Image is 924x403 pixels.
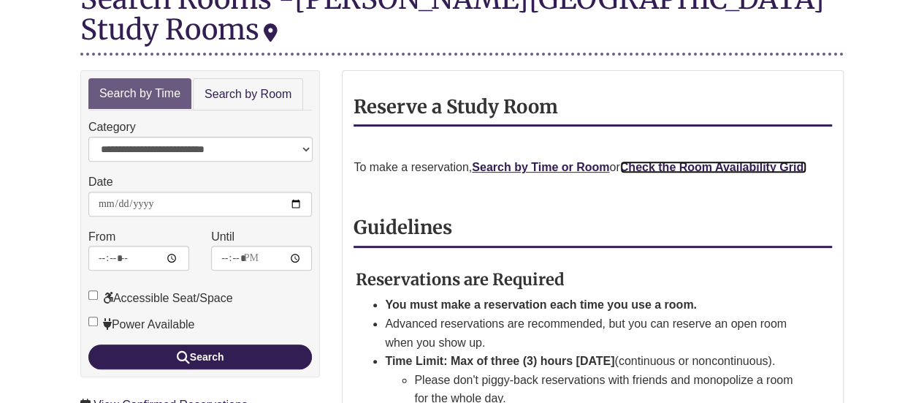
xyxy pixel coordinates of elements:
[88,317,98,326] input: Power Available
[385,355,614,367] strong: Time Limit: Max of three (3) hours [DATE]
[354,95,558,118] strong: Reserve a Study Room
[88,227,115,246] label: From
[211,227,234,246] label: Until
[354,158,832,177] p: To make a reservation, or
[385,298,697,311] strong: You must make a reservation each time you use a room.
[472,161,609,173] a: Search by Time or Room
[88,315,195,334] label: Power Available
[88,289,233,308] label: Accessible Seat/Space
[88,173,113,192] label: Date
[620,161,807,173] a: Check the Room Availability Grid.
[88,290,98,300] input: Accessible Seat/Space
[385,315,797,352] li: Advanced reservations are recommended, but you can reserve an open room when you show up.
[88,118,136,137] label: Category
[88,344,312,369] button: Search
[354,216,452,239] strong: Guidelines
[193,78,303,111] a: Search by Room
[356,269,565,290] strong: Reservations are Required
[88,78,191,110] a: Search by Time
